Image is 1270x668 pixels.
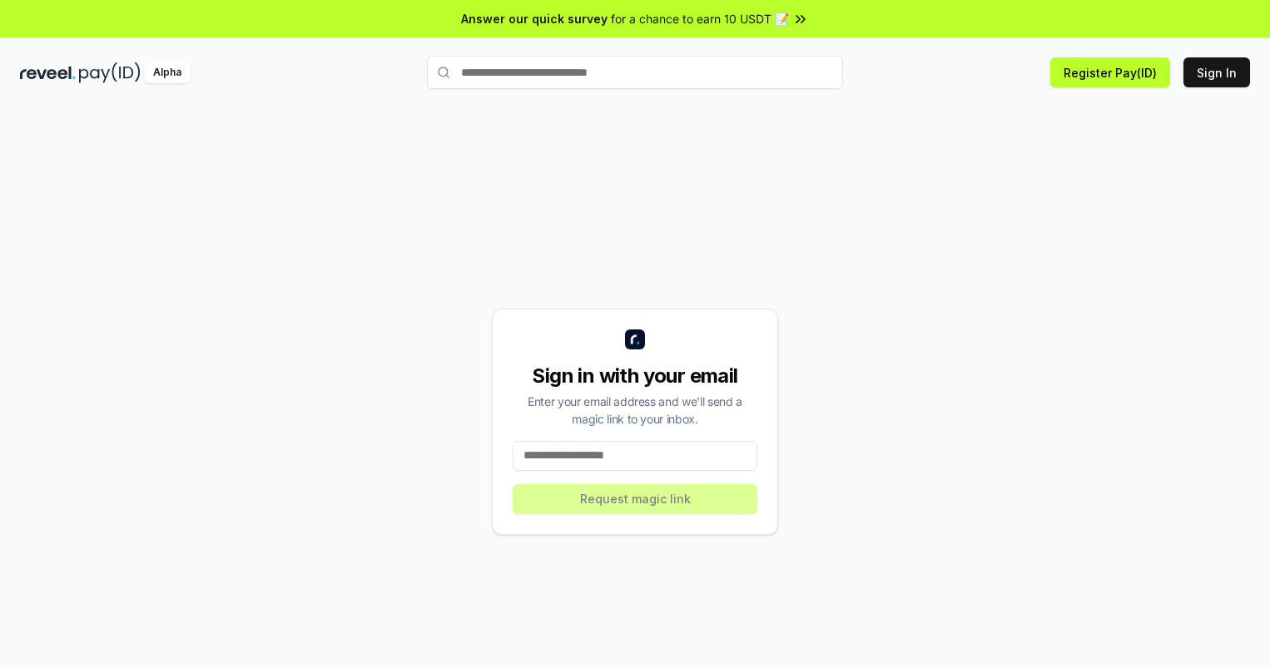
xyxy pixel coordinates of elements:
span: Answer our quick survey [461,10,608,27]
span: for a chance to earn 10 USDT 📝 [611,10,789,27]
button: Register Pay(ID) [1050,57,1170,87]
div: Sign in with your email [513,363,757,389]
div: Alpha [144,62,191,83]
button: Sign In [1183,57,1250,87]
img: pay_id [79,62,141,83]
img: logo_small [625,329,645,349]
img: reveel_dark [20,62,76,83]
div: Enter your email address and we’ll send a magic link to your inbox. [513,393,757,428]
